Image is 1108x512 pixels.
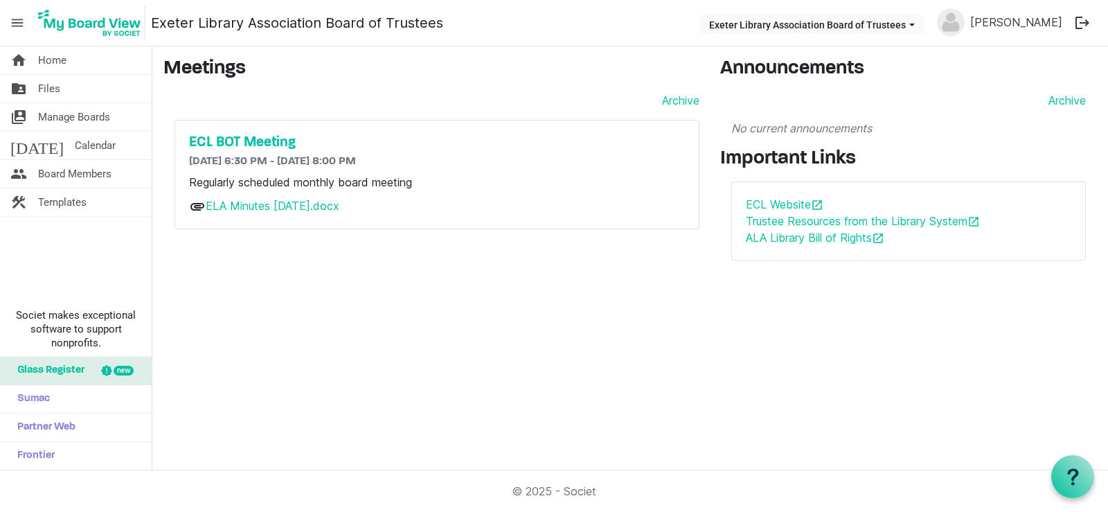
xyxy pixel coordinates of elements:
[10,442,55,470] span: Frontier
[10,103,27,131] span: switch_account
[114,366,134,376] div: new
[6,308,145,350] span: Societ makes exceptional software to support nonprofits.
[746,231,884,245] a: ALA Library Bill of Rightsopen_in_new
[206,199,339,213] a: ELA Minutes [DATE].docx
[189,134,685,151] a: ECL BOT Meeting
[746,197,823,211] a: ECL Websiteopen_in_new
[512,484,596,498] a: © 2025 - Societ
[10,357,84,385] span: Glass Register
[967,215,980,228] span: open_in_new
[4,10,30,36] span: menu
[811,199,823,211] span: open_in_new
[700,15,924,34] button: Exeter Library Association Board of Trustees dropdownbutton
[10,132,64,159] span: [DATE]
[1043,92,1086,109] a: Archive
[189,174,685,191] p: Regularly scheduled monthly board meeting
[937,8,965,36] img: no-profile-picture.svg
[10,414,75,441] span: Partner Web
[34,6,145,40] img: My Board View Logo
[720,148,1097,171] h3: Important Links
[10,46,27,74] span: home
[38,160,111,188] span: Board Members
[872,232,884,245] span: open_in_new
[10,385,50,413] span: Sumac
[34,6,151,40] a: My Board View Logo
[163,58,699,81] h3: Meetings
[1068,8,1097,37] button: logout
[75,132,116,159] span: Calendar
[189,155,685,168] h6: [DATE] 6:30 PM - [DATE] 8:00 PM
[965,8,1068,36] a: [PERSON_NAME]
[38,75,60,103] span: Files
[10,75,27,103] span: folder_shared
[38,46,66,74] span: Home
[720,58,1097,81] h3: Announcements
[38,188,87,216] span: Templates
[189,198,206,215] span: attachment
[10,160,27,188] span: people
[10,188,27,216] span: construction
[731,120,1086,136] p: No current announcements
[151,9,443,37] a: Exeter Library Association Board of Trustees
[38,103,110,131] span: Manage Boards
[746,214,980,228] a: Trustee Resources from the Library Systemopen_in_new
[656,92,699,109] a: Archive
